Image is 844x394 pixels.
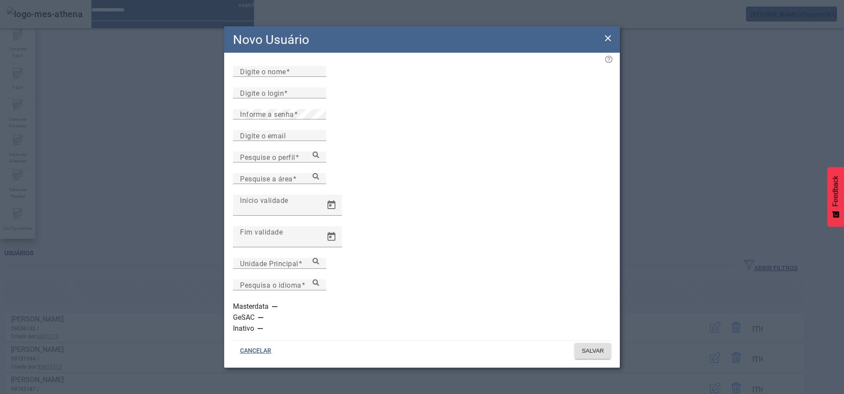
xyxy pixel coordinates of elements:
mat-label: Digite o login [240,89,284,97]
mat-label: Digite o email [240,131,286,140]
span: SALVAR [582,347,604,355]
span: Feedback [832,176,840,206]
mat-label: Pesquise a área [240,174,293,183]
mat-label: Fim validade [240,228,283,236]
button: CANCELAR [233,343,278,359]
mat-label: Início validade [240,196,288,204]
button: Open calendar [321,226,342,247]
label: Inativo [233,323,256,334]
label: GeSAC [233,312,256,323]
mat-label: Pesquisa o idioma [240,281,302,289]
h2: Novo Usuário [233,30,309,49]
mat-label: Digite o nome [240,67,286,76]
input: Number [240,174,319,184]
mat-label: Pesquise o perfil [240,153,295,161]
label: Masterdata [233,301,270,312]
button: SALVAR [575,343,611,359]
mat-label: Informe a senha [240,110,294,119]
mat-label: Unidade Principal [240,259,298,267]
input: Number [240,258,319,269]
input: Number [240,280,319,290]
button: Feedback - Mostrar pesquisa [827,167,844,227]
span: CANCELAR [240,347,271,355]
button: Open calendar [321,195,342,216]
input: Number [240,152,319,163]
